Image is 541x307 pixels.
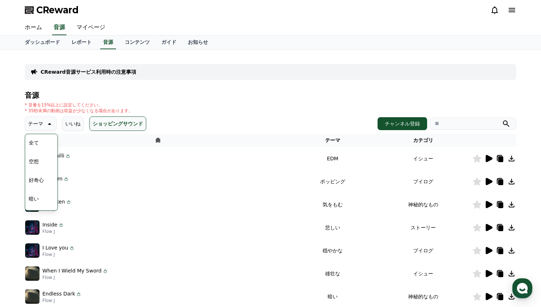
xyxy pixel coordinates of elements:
[19,36,66,49] a: ダッシュボード
[36,4,79,16] span: CReward
[26,191,42,207] button: 暗い
[52,20,66,35] a: 音源
[374,147,472,170] td: イシュー
[374,262,472,285] td: イシュー
[291,239,374,262] td: 穏やかな
[378,117,427,130] button: チャンネル登録
[42,290,75,298] p: Endless Dark
[291,147,374,170] td: EDM
[25,289,40,304] img: music
[25,220,40,235] img: music
[100,36,116,49] a: 音源
[66,36,97,49] a: レポート
[106,239,124,244] span: Settings
[26,135,42,151] button: 全て
[26,153,42,169] button: 空想
[26,172,47,188] button: 好奇心
[25,4,79,16] a: CReward
[19,20,48,35] a: ホーム
[374,216,472,239] td: ストーリー
[25,116,56,131] button: テーマ
[291,216,374,239] td: 悲しい
[25,134,291,147] th: 曲
[25,102,133,108] p: * 音量を15%以上に設定してください。
[93,228,138,246] a: Settings
[291,170,374,193] td: ポッピング
[71,20,111,35] a: マイページ
[62,116,84,131] button: いいね
[89,116,146,131] button: ショッピングサウンド
[42,244,68,252] p: I Love you
[182,36,214,49] a: お知らせ
[47,228,93,246] a: Messages
[42,267,102,275] p: When I Wield My Sword
[374,193,472,216] td: 神秘的なもの
[42,275,108,280] p: Flow J
[374,239,472,262] td: ブイログ
[291,193,374,216] td: 気をもむ
[374,134,472,147] th: カテゴリ
[42,298,82,303] p: Flow J
[42,229,64,234] p: Flow J
[28,119,43,129] p: テーマ
[25,266,40,281] img: music
[25,108,133,114] p: * 35秒未満の動画は収益が少なくなる場合があります。
[291,262,374,285] td: 雄壮な
[374,170,472,193] td: ブイログ
[119,36,156,49] a: コンテンツ
[42,221,57,229] p: Inside
[42,252,75,257] p: Flow J
[41,68,136,75] a: CReward音源サービス利用時の注意事項
[2,228,47,246] a: Home
[18,239,31,244] span: Home
[60,239,81,245] span: Messages
[25,243,40,258] img: music
[291,134,374,147] th: テーマ
[156,36,182,49] a: ガイド
[25,91,516,99] h4: 音源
